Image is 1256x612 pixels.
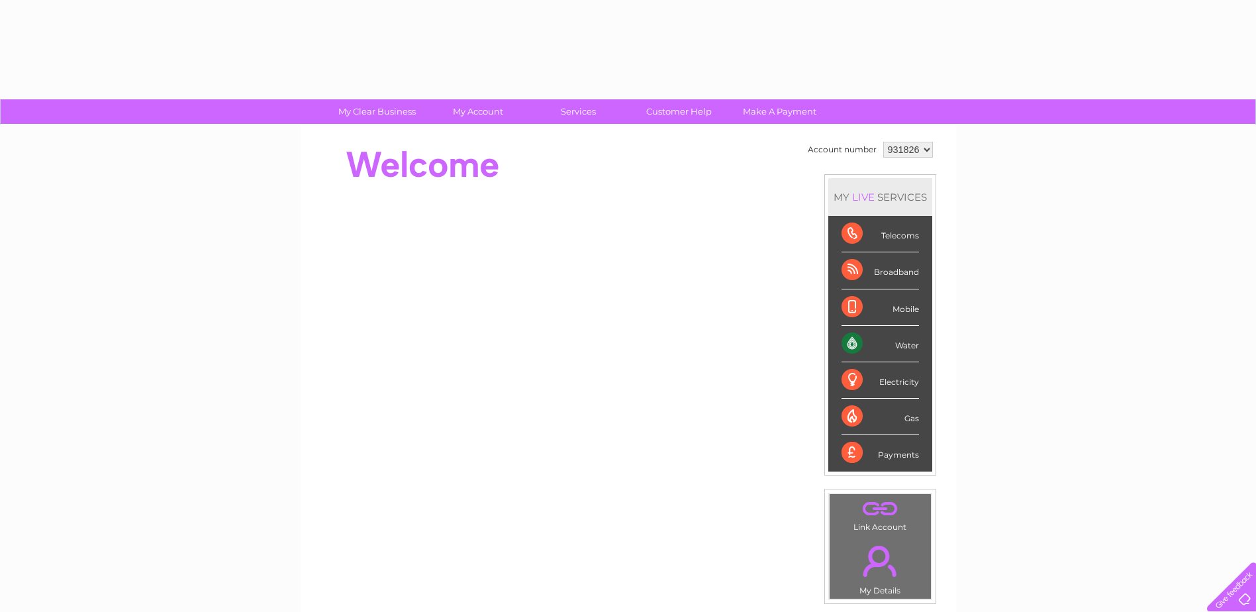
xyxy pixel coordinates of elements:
[725,99,834,124] a: Make A Payment
[624,99,734,124] a: Customer Help
[833,538,928,584] a: .
[524,99,633,124] a: Services
[833,497,928,521] a: .
[842,362,919,399] div: Electricity
[828,178,932,216] div: MY SERVICES
[842,289,919,326] div: Mobile
[842,216,919,252] div: Telecoms
[322,99,432,124] a: My Clear Business
[423,99,532,124] a: My Account
[842,252,919,289] div: Broadband
[804,138,880,161] td: Account number
[849,191,877,203] div: LIVE
[842,435,919,471] div: Payments
[842,326,919,362] div: Water
[829,535,932,599] td: My Details
[842,399,919,435] div: Gas
[829,493,932,535] td: Link Account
